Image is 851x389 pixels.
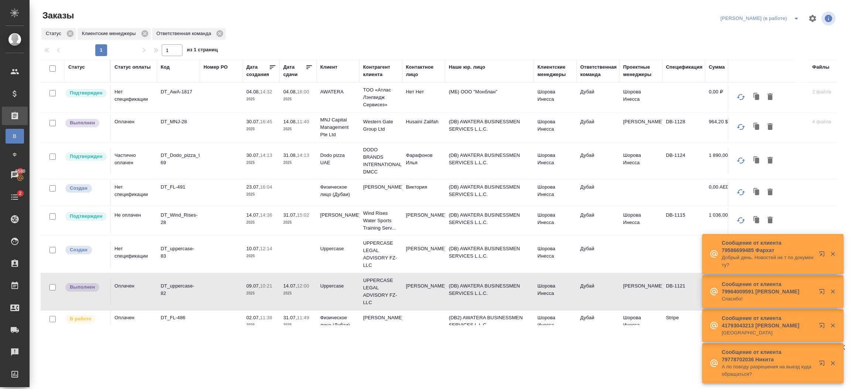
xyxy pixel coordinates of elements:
[260,119,272,124] p: 16:45
[161,63,170,71] div: Код
[246,315,260,320] p: 02.07,
[445,114,534,140] td: (DB) AWATERA BUSINESSMEN SERVICES L.L.C.
[534,148,577,174] td: Шорова Инесса
[65,282,106,292] div: Выставляет ПМ после сдачи и проведения начислений. Последний этап для ПМа
[445,279,534,304] td: (DB) AWATERA BUSINESSMEN SERVICES L.L.C.
[111,208,157,234] td: Не оплачен
[161,245,196,260] p: DT_uppercase-83
[320,245,356,252] p: Uppercase
[577,180,619,206] td: Дубай
[732,211,750,229] button: Обновить
[115,63,151,71] div: Статус оплаты
[764,90,776,104] button: Удалить
[320,88,356,96] p: AWATERA
[804,10,821,27] span: Настроить таблицу
[111,180,157,206] td: Нет спецификации
[577,279,619,304] td: Дубай
[662,208,705,234] td: DB-1115
[363,277,399,306] p: UPPERCASE LEGAL ADVISORY FZ-LLC
[534,241,577,267] td: Шорова Инесса
[283,63,305,78] div: Дата сдачи
[111,241,157,267] td: Нет спецификации
[732,88,750,106] button: Обновить
[111,279,157,304] td: Оплачен
[157,30,214,37] p: Ответственная команда
[283,283,297,289] p: 14.07,
[814,318,832,336] button: Открыть в новой вкладке
[11,168,30,175] span: 6580
[297,89,309,94] p: 16:00
[320,152,356,166] p: Dodo pizza UAE
[705,148,742,174] td: 1 890,00 AED
[402,208,445,234] td: [PERSON_NAME]
[722,280,814,295] p: Сообщение от клиента 79964009591 [PERSON_NAME]
[812,63,829,71] div: Файлы
[283,212,297,218] p: 31.07,
[260,283,272,289] p: 10:21
[445,85,534,110] td: (МБ) ООО "Монблан"
[812,118,848,125] p: 4 файла
[722,295,814,303] p: Спасибо!
[65,88,106,98] div: Выставляет КМ после уточнения всех необходимых деталей и получения согласия клиента на запуск. С ...
[402,279,445,304] td: [PERSON_NAME]
[260,212,272,218] p: 14:36
[2,188,28,206] a: 2
[297,152,309,158] p: 14:13
[732,152,750,169] button: Обновить
[70,119,95,127] p: Выполнен
[534,279,577,304] td: Шорова Инесса
[577,310,619,336] td: Дубай
[260,89,272,94] p: 14:32
[705,208,742,234] td: 1 036,00 AED
[705,180,742,206] td: 0,00 AED
[705,114,742,140] td: 964,20 $
[111,85,157,110] td: Нет спецификации
[320,183,356,198] p: Физическое лицо (Дубаи)
[750,90,764,104] button: Клонировать
[9,151,20,158] span: Ф
[14,190,26,197] span: 2
[260,152,272,158] p: 14:13
[46,30,64,37] p: Статус
[70,315,91,323] p: В работе
[764,154,776,168] button: Удалить
[320,116,356,138] p: MNJ Capital Management Pte Ltd
[732,118,750,136] button: Обновить
[283,125,313,133] p: 2025
[705,85,742,110] td: 0,00 ₽
[65,245,106,255] div: Выставляется автоматически при создании заказа
[41,10,74,21] span: Заказы
[363,118,399,133] p: Western Gate Group Ltd
[246,212,260,218] p: 14.07,
[70,246,88,254] p: Создан
[246,96,276,103] p: 2025
[814,284,832,302] button: Открыть в новой вкладке
[722,363,814,378] p: А по поводу разрешения на выезд куда обращаться?
[297,119,309,124] p: 11:40
[577,208,619,234] td: Дубай
[825,360,840,366] button: Закрыть
[534,85,577,110] td: Шорова Инесса
[320,63,337,71] div: Клиент
[577,85,619,110] td: Дубай
[750,120,764,134] button: Клонировать
[623,63,659,78] div: Проектные менеджеры
[402,241,445,267] td: [PERSON_NAME]
[577,114,619,140] td: Дубай
[764,120,776,134] button: Удалить
[246,125,276,133] p: 2025
[283,219,313,226] p: 2025
[825,288,840,295] button: Закрыть
[402,180,445,206] td: Виктория
[580,63,617,78] div: Ответственная команда
[534,310,577,336] td: Шорова Инесса
[70,185,88,192] p: Создан
[283,315,297,320] p: 31.07,
[297,315,309,320] p: 11:49
[161,282,196,297] p: DT_uppercase-82
[111,114,157,140] td: Оплачен
[65,152,106,162] div: Выставляет КМ после уточнения всех необходимых деталей и получения согласия клиента на запуск. С ...
[732,183,750,201] button: Обновить
[718,13,804,24] div: split button
[402,114,445,140] td: Husaini Zalifah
